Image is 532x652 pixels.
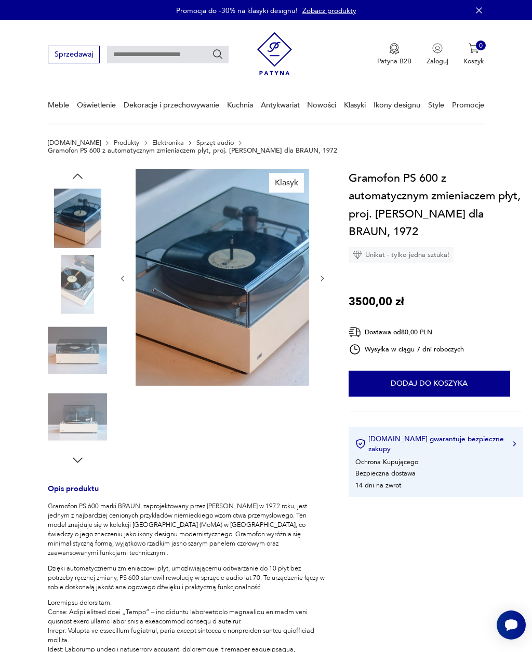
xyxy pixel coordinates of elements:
li: Bezpieczna dostawa [355,469,416,478]
a: Style [428,87,444,123]
a: Ikona medaluPatyna B2B [377,43,411,66]
a: Oświetlenie [77,87,116,123]
p: Gramofon PS 600 marki BRAUN, zaprojektowany przez [PERSON_NAME] w 1972 roku, jest jednym z najbar... [48,501,326,558]
a: Promocje [452,87,484,123]
a: Zobacz produkty [302,6,356,16]
h1: Gramofon PS 600 z automatycznym zmieniaczem płyt, proj. [PERSON_NAME] dla BRAUN, 1972 [349,169,523,240]
button: Szukaj [212,49,223,60]
button: Dodaj do koszyka [349,371,510,397]
p: Zaloguj [427,57,448,66]
li: Ochrona Kupującego [355,457,418,467]
p: Promocja do -30% na klasyki designu! [176,6,298,16]
img: Zdjęcie produktu Gramofon PS 600 z automatycznym zmieniaczem płyt, proj. Dieter Rams dla BRAUN, 1972 [48,387,107,446]
button: 0Koszyk [463,43,484,66]
p: 3500,00 zł [349,293,404,310]
img: Ikona dostawy [349,325,361,338]
a: Elektronika [152,139,184,146]
img: Patyna - sklep z meblami i dekoracjami vintage [257,29,292,79]
div: Klasyk [269,173,304,193]
a: Dekoracje i przechowywanie [124,87,219,123]
img: Zdjęcie produktu Gramofon PS 600 z automatycznym zmieniaczem płyt, proj. Dieter Rams dla BRAUN, 1972 [48,188,107,248]
a: Sprzedawaj [48,52,99,58]
a: Sprzęt audio [196,139,234,146]
li: 14 dni na zwrot [355,481,401,490]
img: Ikona certyfikatu [355,439,366,449]
a: [DOMAIN_NAME] [48,139,101,146]
button: Sprzedawaj [48,46,99,63]
button: [DOMAIN_NAME] gwarantuje bezpieczne zakupy [355,434,516,454]
div: 0 [476,40,486,51]
p: Koszyk [463,57,484,66]
img: Ikona diamentu [353,250,362,260]
img: Zdjęcie produktu Gramofon PS 600 z automatycznym zmieniaczem płyt, proj. Dieter Rams dla BRAUN, 1972 [48,255,107,314]
img: Zdjęcie produktu Gramofon PS 600 z automatycznym zmieniaczem płyt, proj. Dieter Rams dla BRAUN, 1972 [48,321,107,380]
img: Ikona koszyka [469,43,479,53]
a: Antykwariat [261,87,300,123]
button: Zaloguj [427,43,448,66]
iframe: Smartsupp widget button [497,610,526,640]
a: Ikony designu [374,87,420,123]
p: Dzięki automatycznemu zmieniaczowi płyt, umożliwiającemu odtwarzanie do 10 płyt bez potrzeby ręcz... [48,564,326,592]
a: Nowości [307,87,336,123]
div: Unikat - tylko jedna sztuka! [349,247,454,263]
p: Gramofon PS 600 z automatycznym zmieniaczem płyt, proj. [PERSON_NAME] dla BRAUN, 1972 [48,147,337,154]
p: Patyna B2B [377,57,411,66]
div: Wysyłka w ciągu 7 dni roboczych [349,343,464,356]
h3: Opis produktu [48,486,326,501]
img: Ikonka użytkownika [432,43,443,53]
a: Klasyki [344,87,366,123]
img: Ikona medalu [389,43,400,55]
img: Zdjęcie produktu Gramofon PS 600 z automatycznym zmieniaczem płyt, proj. Dieter Rams dla BRAUN, 1972 [136,169,309,386]
a: Kuchnia [227,87,253,123]
img: Ikona strzałki w prawo [513,441,516,446]
a: Produkty [114,139,139,146]
div: Dostawa od 80,00 PLN [349,325,464,338]
a: Meble [48,87,69,123]
button: Patyna B2B [377,43,411,66]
